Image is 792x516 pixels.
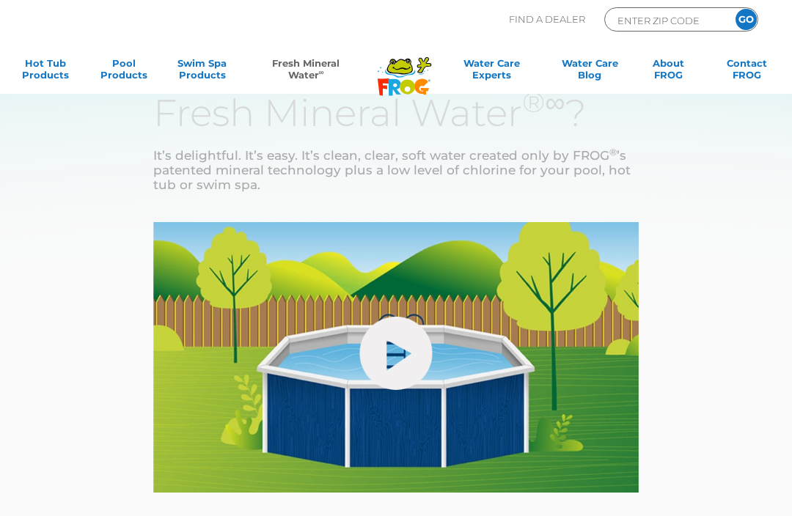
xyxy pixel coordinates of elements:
a: Hot TubProducts [15,57,76,86]
input: GO [736,9,757,30]
a: ContactFROG [716,57,777,86]
img: fmw-main-video-cover [153,222,638,493]
p: It’s delightful. It’s easy. It’s clean, clear, soft water created only by FROG ’s patented minera... [153,148,638,192]
a: PoolProducts [93,57,154,86]
h3: Fresh Mineral Water ? [153,93,638,133]
sup: ®∞ [522,85,565,119]
a: Swim SpaProducts [172,57,232,86]
sup: ® [609,147,617,158]
a: Fresh MineralWater∞ [250,57,362,86]
sup: ∞ [319,68,324,76]
a: Water CareBlog [560,57,620,86]
a: Water CareExperts [441,57,542,86]
img: Frog Products Logo [370,38,439,96]
a: AboutFROG [638,57,699,86]
p: Find A Dealer [509,7,585,32]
